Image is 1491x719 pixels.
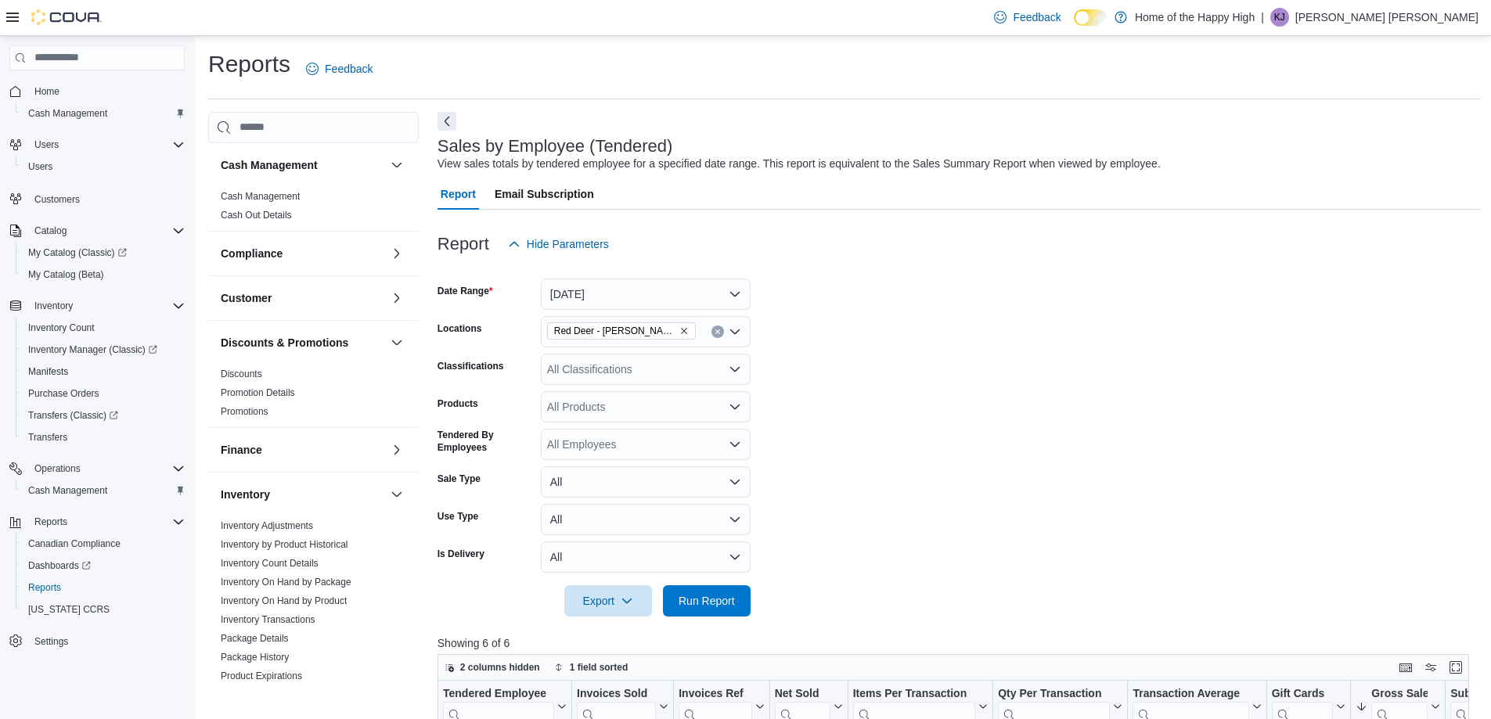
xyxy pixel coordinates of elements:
[679,687,751,702] div: Invoices Ref
[28,221,73,240] button: Catalog
[22,600,185,619] span: Washington CCRS
[1133,687,1248,702] div: Transaction Average
[28,365,68,378] span: Manifests
[28,631,185,651] span: Settings
[729,325,741,338] button: Open list of options
[3,630,191,652] button: Settings
[22,578,185,597] span: Reports
[1013,9,1061,25] span: Feedback
[208,365,419,427] div: Discounts & Promotions
[34,85,59,98] span: Home
[16,577,191,599] button: Reports
[28,459,87,478] button: Operations
[16,339,191,361] a: Inventory Manager (Classic)
[1074,9,1107,26] input: Dark Mode
[22,556,97,575] a: Dashboards
[22,578,67,597] a: Reports
[221,670,302,681] a: Product Expirations
[460,661,540,674] span: 2 columns hidden
[1274,8,1285,27] span: KJ
[22,384,185,403] span: Purchase Orders
[221,539,348,550] a: Inventory by Product Historical
[527,236,609,252] span: Hide Parameters
[22,362,74,381] a: Manifests
[1295,8,1478,27] p: [PERSON_NAME] [PERSON_NAME]
[221,246,283,261] h3: Compliance
[22,318,185,337] span: Inventory Count
[387,156,406,174] button: Cash Management
[28,107,107,120] span: Cash Management
[221,442,262,458] h3: Finance
[31,9,102,25] img: Cova
[22,265,185,284] span: My Catalog (Beta)
[28,537,121,550] span: Canadian Compliance
[554,323,676,339] span: Red Deer - [PERSON_NAME] Place - Fire & Flower
[221,519,313,532] span: Inventory Adjustments
[564,585,652,617] button: Export
[22,534,185,553] span: Canadian Compliance
[1270,8,1289,27] div: Kennedy Jones
[22,265,110,284] a: My Catalog (Beta)
[28,297,79,315] button: Inventory
[221,632,289,645] span: Package Details
[28,82,66,101] a: Home
[3,295,191,317] button: Inventory
[221,191,300,202] a: Cash Management
[208,187,419,231] div: Cash Management
[16,242,191,264] a: My Catalog (Classic)
[221,246,384,261] button: Compliance
[3,134,191,156] button: Users
[22,481,185,500] span: Cash Management
[1074,26,1075,27] span: Dark Mode
[22,318,101,337] a: Inventory Count
[998,687,1110,702] div: Qty Per Transaction
[3,511,191,533] button: Reports
[3,80,191,102] button: Home
[3,458,191,480] button: Operations
[438,285,493,297] label: Date Range
[221,290,272,306] h3: Customer
[16,599,191,620] button: [US_STATE] CCRS
[221,576,351,588] span: Inventory On Hand by Package
[28,581,61,594] span: Reports
[438,112,456,131] button: Next
[387,440,406,459] button: Finance
[221,652,289,663] a: Package History
[1261,8,1264,27] p: |
[221,209,292,221] span: Cash Out Details
[387,289,406,307] button: Customer
[221,595,347,607] span: Inventory On Hand by Product
[541,504,751,535] button: All
[9,74,185,693] nav: Complex example
[16,383,191,404] button: Purchase Orders
[22,243,185,262] span: My Catalog (Classic)
[221,157,318,173] h3: Cash Management
[221,670,302,682] span: Product Expirations
[221,190,300,203] span: Cash Management
[22,406,185,425] span: Transfers (Classic)
[28,246,127,259] span: My Catalog (Classic)
[34,193,80,206] span: Customers
[438,156,1161,172] div: View sales totals by tendered employee for a specified date range. This report is equivalent to t...
[16,480,191,502] button: Cash Management
[221,210,292,221] a: Cash Out Details
[221,406,268,417] a: Promotions
[34,300,73,312] span: Inventory
[438,429,535,454] label: Tendered By Employees
[852,687,975,702] div: Items Per Transaction
[22,243,133,262] a: My Catalog (Classic)
[221,335,384,351] button: Discounts & Promotions
[3,187,191,210] button: Customers
[438,635,1480,651] p: Showing 6 of 6
[28,512,74,531] button: Reports
[16,426,191,448] button: Transfers
[441,178,476,210] span: Report
[774,687,830,702] div: Net Sold
[22,600,116,619] a: [US_STATE] CCRS
[22,157,59,176] a: Users
[541,541,751,573] button: All
[729,438,741,451] button: Open list of options
[221,335,348,351] h3: Discounts & Promotions
[300,53,379,84] a: Feedback
[221,613,315,626] span: Inventory Transactions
